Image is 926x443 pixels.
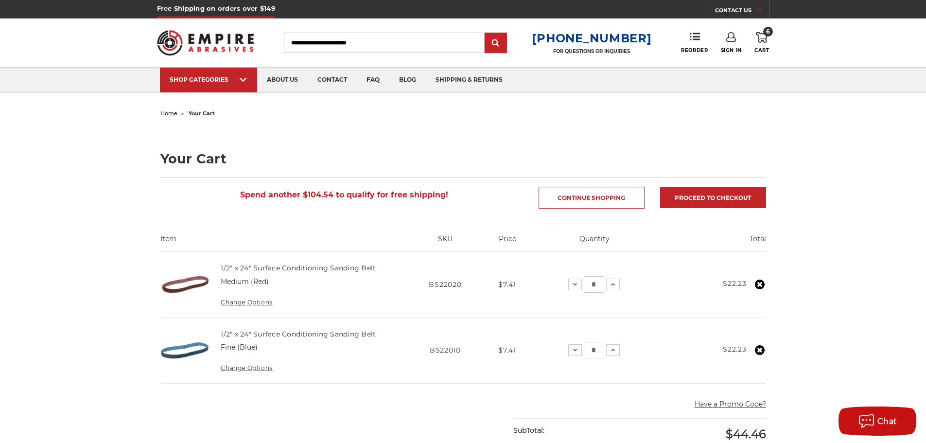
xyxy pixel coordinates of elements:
strong: $22.23 [723,345,746,354]
img: Empire Abrasives [157,24,254,62]
a: 6 Cart [754,32,769,53]
a: blog [389,68,426,92]
div: SubTotal: [513,419,640,443]
input: 1/2" x 24" Surface Conditioning Sanding Belt Quantity: [584,342,604,358]
a: about us [257,68,308,92]
th: Total [660,234,766,251]
a: Proceed to checkout [660,187,766,208]
a: 1/2" x 24" Surface Conditioning Sanding Belt [221,330,376,338]
span: 6 [763,27,773,36]
input: 1/2" x 24" Surface Conditioning Sanding Belt Quantity: [584,276,604,293]
span: your cart [189,110,215,117]
strong: $22.23 [723,279,746,288]
span: Cart [754,47,769,53]
th: Item [160,234,405,251]
img: 1/2" x 24" Surface Conditioning Sanding Belt [160,260,209,309]
a: Continue Shopping [539,187,645,209]
span: BS22020 [429,280,461,289]
div: SHOP CATEGORIES [170,76,247,83]
input: Submit [486,34,506,53]
span: $44.46 [726,427,766,441]
a: 1/2" x 24" Surface Conditioning Sanding Belt [221,264,376,272]
span: $7.41 [498,346,516,354]
a: Change Options [221,299,272,306]
span: BS22010 [430,346,461,354]
span: Sign In [721,47,742,53]
span: Reorder [681,47,708,53]
th: SKU [405,234,485,251]
h1: Your Cart [160,152,766,165]
a: [PHONE_NUMBER] [532,31,651,45]
th: Quantity [529,234,660,251]
th: Price [486,234,529,251]
a: contact [308,68,357,92]
span: $7.41 [498,280,516,289]
img: 1/2" x 24" Surface Conditioning Sanding Belt [160,326,209,375]
dd: Fine (Blue) [221,342,258,353]
a: Reorder [681,32,708,53]
a: shipping & returns [426,68,512,92]
button: Have a Promo Code? [695,399,766,409]
a: Change Options [221,364,272,372]
p: FOR QUESTIONS OR INQUIRIES [532,48,651,54]
button: Chat [839,407,916,436]
a: home [160,110,177,117]
a: faq [357,68,389,92]
a: CONTACT US [715,5,769,18]
dd: Medium (Red) [221,277,269,287]
span: Spend another $104.54 to qualify for free shipping! [240,190,448,199]
span: Chat [877,417,897,426]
